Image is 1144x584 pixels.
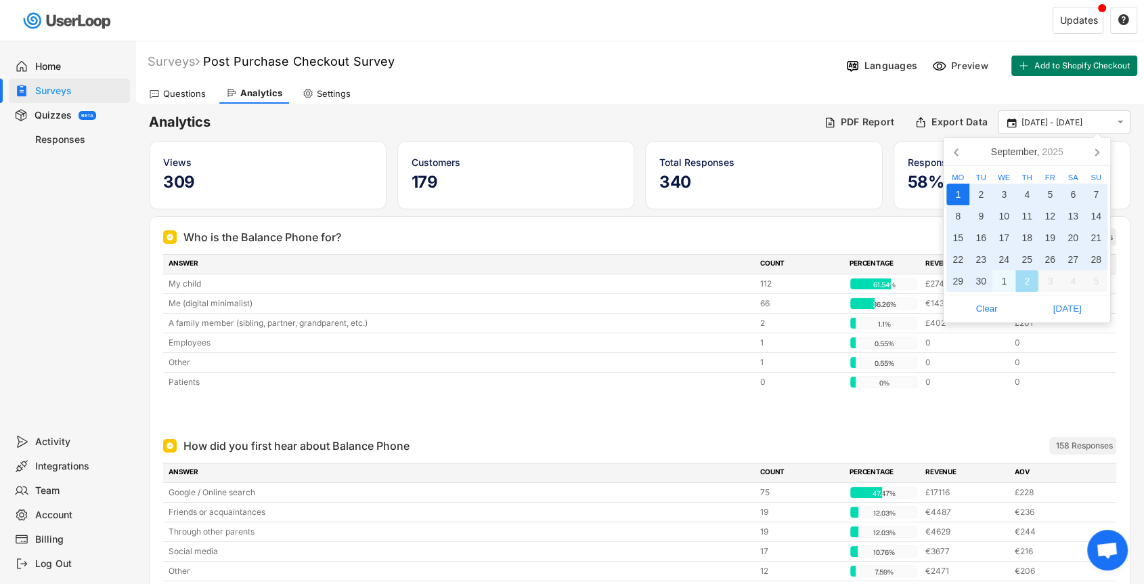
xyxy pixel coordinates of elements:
div: 9 [969,205,992,227]
div: 0% [853,377,915,389]
div: Response Rate [908,155,1117,169]
span: Add to Shopify Checkout [1034,62,1130,70]
div: Tu [969,174,992,182]
div: £27471 [925,278,1007,290]
div: 0 [1015,356,1096,369]
div: COUNT [760,258,841,270]
div: 0 [1015,337,1096,349]
text:  [1118,117,1124,128]
div: AOV [1015,467,1096,479]
div: 15 [946,227,969,249]
div: Su [1084,174,1107,182]
div: £201 [1015,317,1096,329]
div: 7.59% [853,566,915,578]
div: Other [169,356,752,369]
div: 28 [1084,249,1107,270]
div: Home [35,60,125,73]
div: Views [163,155,372,169]
input: Select Date Range [1021,116,1111,129]
h5: 309 [163,172,372,192]
button: Add to Shopify Checkout [1011,56,1137,76]
div: £228 [1015,486,1096,499]
div: 36.26% [853,298,915,310]
div: 20 [1061,227,1084,249]
font: Post Purchase Checkout Survey [203,54,395,68]
text:  [1118,14,1129,26]
i: 2025 [1042,147,1063,157]
img: Language%20Icon.svg [845,59,860,73]
img: Single Select [166,233,174,241]
div: 2 [1015,270,1038,292]
div: Preview [951,60,992,72]
div: €244 [1015,526,1096,538]
div: 61.54% [853,278,915,291]
button:  [1114,117,1126,128]
div: BETA [81,113,93,118]
button: Clear [946,298,1027,320]
div: 112 [760,278,841,290]
div: 29 [946,270,969,292]
div: Responses [35,133,125,146]
div: Activity [35,436,125,449]
div: 66 [760,297,841,310]
div: ANSWER [169,467,752,479]
div: €236 [1015,506,1096,518]
div: COUNT [760,467,841,479]
button:  [1118,14,1130,26]
div: 1 [760,337,841,349]
div: Th [1015,174,1038,182]
h5: 340 [659,172,868,192]
div: Surveys [148,54,200,69]
div: Integrations [35,460,125,473]
div: 1 [760,356,841,369]
div: Log Out [35,558,125,570]
div: Analytics [240,87,282,99]
div: ANSWER [169,258,752,270]
div: €2471 [925,565,1007,577]
div: Chat abierto [1087,530,1128,570]
div: 10 [992,205,1015,227]
div: 0 [925,356,1007,369]
div: Export Data [931,116,988,128]
div: Updates [1060,16,1098,25]
div: 18 [1015,227,1038,249]
div: 12 [1038,205,1061,227]
div: 2 [760,317,841,329]
div: 14 [1084,205,1107,227]
div: 13 [1061,205,1084,227]
div: 47.47% [853,487,915,499]
div: Surveys [35,85,125,98]
div: 16 [969,227,992,249]
div: £17116 [925,486,1007,499]
div: €216 [1015,545,1096,558]
div: PERCENTAGE [850,258,917,270]
div: 7 [1084,184,1107,205]
div: 0 [925,337,1007,349]
div: Mo [946,174,969,182]
div: 0.55% [853,357,915,369]
div: 25 [1015,249,1038,270]
div: Billing [35,533,125,546]
div: REVENUE [925,467,1007,479]
div: 4 [1061,270,1084,292]
div: Employees [169,337,752,349]
div: Patients [169,376,752,388]
div: £402 [925,317,1007,329]
img: Single Select [166,442,174,450]
div: €4629 [925,526,1007,538]
div: 5 [1084,270,1107,292]
div: 19 [760,526,841,538]
div: 26 [1038,249,1061,270]
div: Quizzes [35,109,72,122]
div: 3 [1038,270,1061,292]
div: Who is the Balance Phone for? [183,229,341,245]
div: Social media [169,545,752,558]
div: 5 [1038,184,1061,205]
div: How did you first hear about Balance Phone [183,438,410,454]
div: €4487 [925,506,1007,518]
div: 24 [992,249,1015,270]
div: 12.03% [853,507,915,519]
div: 21 [1084,227,1107,249]
div: 1 [946,184,969,205]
